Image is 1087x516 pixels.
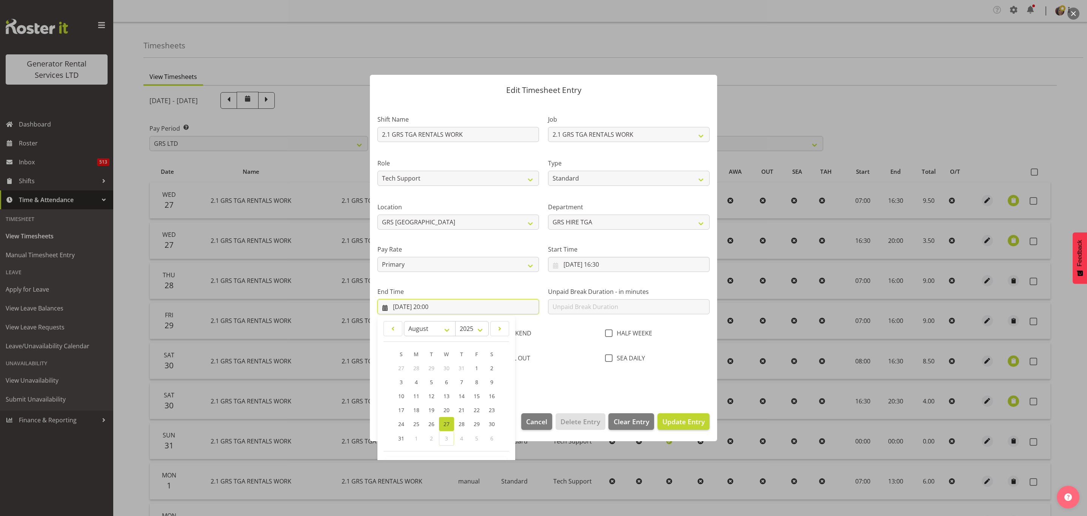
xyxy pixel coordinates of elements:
a: 9 [484,375,499,389]
a: 12 [424,389,439,403]
a: 13 [439,389,454,403]
a: 30 [484,417,499,431]
span: 30 [489,420,495,428]
span: 21 [459,406,465,414]
a: 23 [484,403,499,417]
input: Shift Name [377,127,539,142]
span: 27 [443,420,450,428]
span: 1 [475,365,478,372]
a: 24 [394,417,409,431]
a: 10 [394,389,409,403]
a: 20 [439,403,454,417]
span: 18 [413,406,419,414]
label: Pay Rate [377,245,539,254]
a: 16 [484,389,499,403]
a: 28 [454,417,469,431]
span: 17 [398,406,404,414]
span: 10 [398,392,404,400]
span: Delete Entry [560,417,600,426]
span: 31 [398,435,404,442]
button: Update Entry [657,413,710,430]
button: Cancel [521,413,552,430]
p: Edit Timesheet Entry [377,86,710,94]
span: SEA DAILY [613,354,645,362]
span: 4 [415,379,418,386]
a: 14 [454,389,469,403]
span: M [414,351,419,358]
a: 18 [409,403,424,417]
span: 20 [443,406,450,414]
button: Delete Entry [556,413,605,430]
a: 25 [409,417,424,431]
img: help-xxl-2.png [1064,493,1072,501]
span: 11 [413,392,419,400]
span: 5 [475,435,478,442]
a: 6 [439,375,454,389]
span: 6 [490,435,493,442]
label: Start Time [548,245,710,254]
span: S [490,351,493,358]
a: 4 [409,375,424,389]
label: Location [377,202,539,212]
span: 6 [445,379,448,386]
a: 19 [424,403,439,417]
span: Clear Entry [614,417,649,426]
a: 26 [424,417,439,431]
span: 28 [413,365,419,372]
a: 5 [424,375,439,389]
span: T [460,351,463,358]
label: Unpaid Break Duration - in minutes [548,287,710,296]
span: 31 [459,365,465,372]
span: 8 [475,379,478,386]
a: 22 [469,403,484,417]
a: 3 [394,375,409,389]
span: 15 [474,392,480,400]
span: 16 [489,392,495,400]
span: 2 [490,365,493,372]
span: Cancel [526,417,547,426]
span: 3 [445,435,448,442]
a: 17 [394,403,409,417]
input: Click to select... [377,299,539,314]
label: Job [548,115,710,124]
a: 2 [484,361,499,375]
input: Click to select... [548,257,710,272]
a: 21 [454,403,469,417]
span: 4 [460,435,463,442]
span: 27 [398,365,404,372]
span: 23 [489,406,495,414]
a: 15 [469,389,484,403]
a: 27 [439,417,454,431]
label: Department [548,202,710,212]
span: 19 [428,406,434,414]
span: 26 [428,420,434,428]
label: Shift Name [377,115,539,124]
span: S [400,351,403,358]
span: 25 [413,420,419,428]
span: 22 [474,406,480,414]
span: Feedback [1076,240,1083,266]
a: 11 [409,389,424,403]
label: Role [377,159,539,168]
span: Update Entry [662,417,705,426]
span: 13 [443,392,450,400]
span: 5 [430,379,433,386]
span: 9 [490,379,493,386]
span: 29 [474,420,480,428]
span: : [445,460,448,479]
a: 7 [454,375,469,389]
span: 28 [459,420,465,428]
button: Feedback - Show survey [1073,232,1087,284]
label: End Time [377,287,539,296]
a: 1 [469,361,484,375]
a: 29 [469,417,484,431]
input: Unpaid Break Duration [548,299,710,314]
span: T [430,351,433,358]
a: 8 [469,375,484,389]
span: 24 [398,420,404,428]
span: F [475,351,478,358]
a: 31 [394,431,409,446]
button: Clear Entry [608,413,654,430]
span: 12 [428,392,434,400]
span: 14 [459,392,465,400]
